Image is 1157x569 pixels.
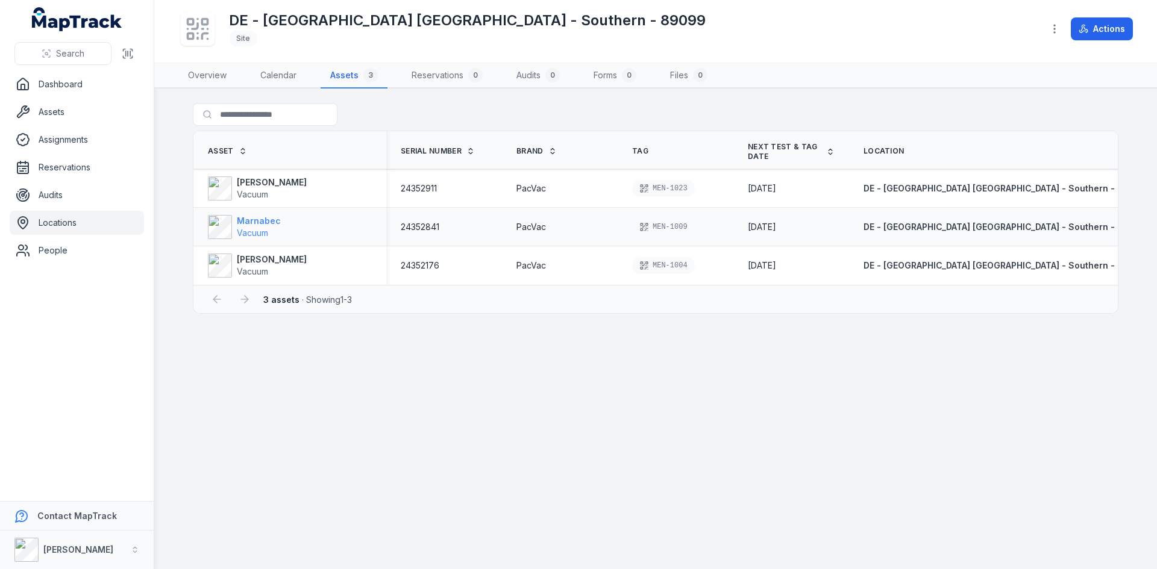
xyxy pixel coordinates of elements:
strong: Contact MapTrack [37,511,117,521]
span: DE - [GEOGRAPHIC_DATA] [GEOGRAPHIC_DATA] - Southern - 89099 [864,260,1147,270]
div: 0 [622,68,636,82]
a: DE - [GEOGRAPHIC_DATA] [GEOGRAPHIC_DATA] - Southern - 89099 [864,182,1147,194]
a: Reservations0 [402,63,492,89]
div: MEN-1004 [632,257,695,274]
span: PacVac [516,221,546,233]
span: Vacuum [237,189,268,199]
time: 2/14/2026, 10:00:00 AM [748,221,776,233]
a: Audits [10,183,144,207]
span: [DATE] [748,183,776,193]
span: Location [864,146,904,156]
a: Assets [10,100,144,124]
span: Search [56,48,84,60]
strong: [PERSON_NAME] [237,253,307,266]
div: 0 [693,68,707,82]
a: DE - [GEOGRAPHIC_DATA] [GEOGRAPHIC_DATA] - Southern - 89099 [864,260,1147,272]
a: Audits0 [507,63,569,89]
a: Brand [516,146,557,156]
span: PacVac [516,182,546,194]
span: [DATE] [748,260,776,270]
a: Calendar [251,63,306,89]
strong: [PERSON_NAME] [43,544,113,555]
span: Asset [208,146,234,156]
span: [DATE] [748,222,776,232]
a: Next test & tag date [748,142,835,161]
time: 2/14/2026, 10:00:00 AM [748,260,776,272]
div: MEN-1009 [632,219,695,235]
span: PacVac [516,260,546,272]
a: Asset [208,146,247,156]
a: MarnabecVacuum [208,215,281,239]
span: Vacuum [237,266,268,276]
span: 24352911 [401,182,437,194]
div: 0 [545,68,560,82]
strong: [PERSON_NAME] [237,176,307,188]
span: Brand [516,146,544,156]
a: Assignments [10,128,144,152]
span: Serial Number [401,146,462,156]
div: 0 [468,68,483,82]
a: Serial Number [401,146,475,156]
a: Assets3 [321,63,387,89]
span: Next test & tag date [748,142,821,161]
div: 3 [363,68,378,82]
a: Forms0 [584,63,646,89]
a: Files0 [660,63,717,89]
span: Vacuum [237,228,268,238]
h1: DE - [GEOGRAPHIC_DATA] [GEOGRAPHIC_DATA] - Southern - 89099 [229,11,706,30]
a: Locations [10,211,144,235]
a: People [10,238,144,263]
span: 24352841 [401,221,439,233]
div: MEN-1023 [632,180,695,197]
span: DE - [GEOGRAPHIC_DATA] [GEOGRAPHIC_DATA] - Southern - 89099 [864,222,1147,232]
time: 2/14/2026, 10:00:00 AM [748,182,776,194]
span: 24352176 [401,260,439,272]
a: Overview [178,63,236,89]
button: Search [14,42,111,65]
button: Actions [1071,17,1133,40]
span: Tag [632,146,648,156]
a: DE - [GEOGRAPHIC_DATA] [GEOGRAPHIC_DATA] - Southern - 89099 [864,221,1147,233]
a: [PERSON_NAME]Vacuum [208,253,307,278]
a: MapTrack [32,7,122,31]
span: · Showing 1 - 3 [263,294,352,305]
a: [PERSON_NAME]Vacuum [208,176,307,201]
strong: Marnabec [237,215,281,227]
span: DE - [GEOGRAPHIC_DATA] [GEOGRAPHIC_DATA] - Southern - 89099 [864,183,1147,193]
strong: 3 assets [263,294,299,305]
a: Dashboard [10,72,144,96]
div: Site [229,30,257,47]
a: Reservations [10,155,144,179]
